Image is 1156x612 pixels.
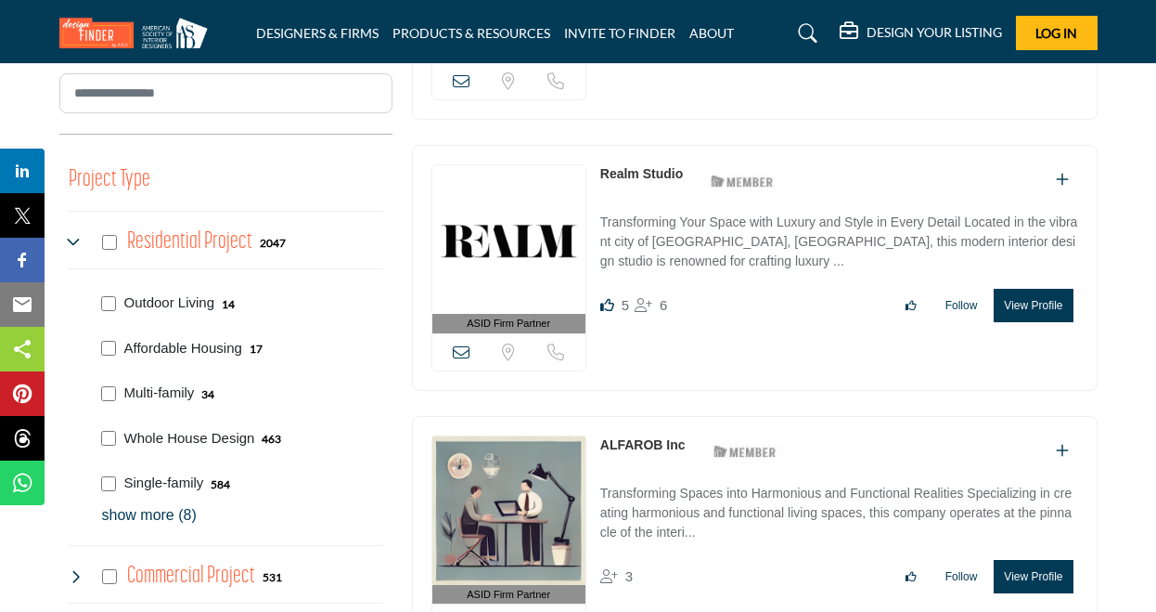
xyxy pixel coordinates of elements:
[689,25,734,41] a: ABOUT
[600,213,1078,275] p: Transforming Your Space with Luxury and Style in Every Detail Located in the vibrant city of [GEO...
[600,164,683,184] p: Realm Studio
[102,569,117,584] input: Select Commercial Project checkbox
[59,73,392,113] input: Search Category
[893,290,929,321] button: Like listing
[933,290,990,321] button: Follow
[127,226,252,258] h4: Residential Project: Types of projects range from simple residential renovations to highly comple...
[1056,443,1069,459] a: Add To List
[600,473,1078,546] a: Transforming Spaces into Harmonious and Functional Realities Specializing in creating harmonious ...
[600,166,683,181] a: Realm Studio
[467,587,550,603] span: ASID Firm Partner
[124,473,204,494] p: Single-family: Private, stand-alone houses
[994,289,1073,322] button: View Profile
[260,234,286,251] div: 2047 Results For Residential Project
[933,561,990,592] button: Follow
[625,568,633,584] span: 3
[201,388,214,401] b: 34
[69,163,150,198] button: Project Type
[250,343,263,356] b: 17
[222,298,235,311] b: 14
[1016,16,1098,50] button: Log In
[600,484,1078,546] p: Transforming Spaces into Harmonious and Functional Realities Specializing in creating harmonious ...
[840,22,1002,45] div: DESIGN YOUR LISTING
[59,18,217,48] img: Site Logo
[780,19,829,48] a: Search
[102,235,117,250] input: Select Residential Project checkbox
[263,571,282,584] b: 531
[124,338,242,359] p: Affordable Housing: Inexpensive, efficient home spaces
[1035,25,1077,41] span: Log In
[622,297,629,313] span: 5
[600,202,1078,275] a: Transforming Your Space with Luxury and Style in Every Detail Located in the vibrant city of [GEO...
[250,340,263,357] div: 17 Results For Affordable Housing
[211,475,230,492] div: 584 Results For Single-family
[256,25,379,41] a: DESIGNERS & FIRMS
[101,476,116,491] input: Select Single-family checkbox
[893,561,929,592] button: Like listing
[432,165,585,314] img: Realm Studio
[262,433,281,446] b: 463
[124,428,255,449] p: Whole House Design: Whole House Design
[564,25,675,41] a: INVITE TO FINDER
[635,294,667,317] div: Followers
[700,169,784,192] img: ASID Members Badge Icon
[101,341,116,356] input: Select Affordable Housing checkbox
[1056,172,1069,188] a: Add To List
[600,566,633,588] div: Followers
[600,437,686,452] a: ALFAROB Inc
[124,293,215,314] p: Outdoor Living: Outdoor Living
[600,436,686,455] p: ALFAROB Inc
[703,440,787,463] img: ASID Members Badge Icon
[867,24,1002,41] h5: DESIGN YOUR LISTING
[467,316,550,332] span: ASID Firm Partner
[211,478,230,491] b: 584
[101,386,116,401] input: Select Multi-family checkbox
[101,296,116,311] input: Select Outdoor Living checkbox
[222,295,235,312] div: 14 Results For Outdoor Living
[432,165,585,333] a: ASID Firm Partner
[600,298,614,312] i: Likes
[201,385,214,402] div: 34 Results For Multi-family
[102,504,383,527] p: show more (8)
[660,297,667,313] span: 6
[432,436,585,585] img: ALFAROB Inc
[127,560,255,592] h4: Commercial Project: Involve the design, construction, or renovation of spaces used for business p...
[432,436,585,605] a: ASID Firm Partner
[262,430,281,447] div: 463 Results For Whole House Design
[994,560,1073,593] button: View Profile
[392,25,550,41] a: PRODUCTS & RESOURCES
[101,431,116,446] input: Select Whole House Design checkbox
[263,568,282,585] div: 531 Results For Commercial Project
[124,383,195,404] p: Multi-family: Apartments, condos, co-housing
[260,237,286,250] b: 2047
